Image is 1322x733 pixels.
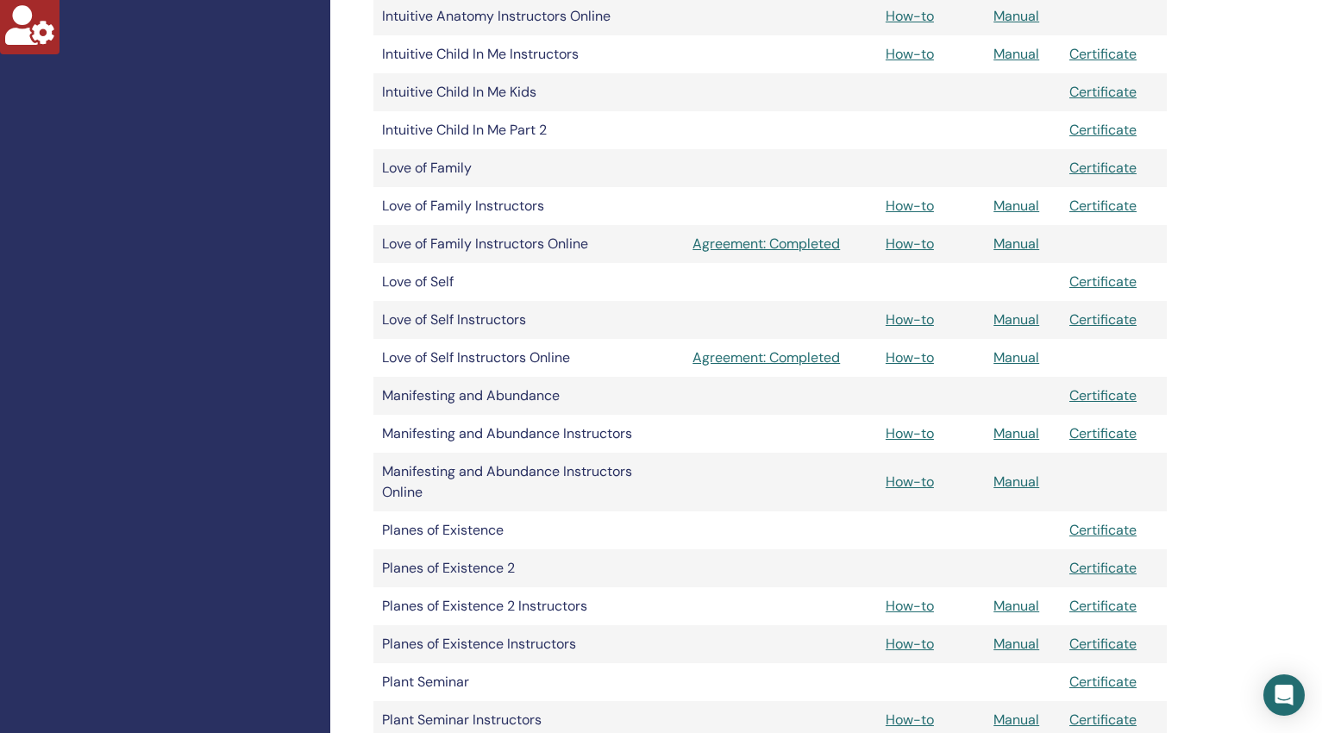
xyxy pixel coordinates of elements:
[373,453,684,511] td: Manifesting and Abundance Instructors Online
[1069,711,1137,729] a: Certificate
[373,511,684,549] td: Planes of Existence
[993,45,1039,63] a: Manual
[373,149,684,187] td: Love of Family
[1263,674,1305,716] div: Open Intercom Messenger
[373,415,684,453] td: Manifesting and Abundance Instructors
[886,7,934,25] a: How-to
[1069,310,1137,329] a: Certificate
[993,7,1039,25] a: Manual
[1069,597,1137,615] a: Certificate
[1069,121,1137,139] a: Certificate
[886,473,934,491] a: How-to
[1069,159,1137,177] a: Certificate
[373,625,684,663] td: Planes of Existence Instructors
[692,348,868,368] a: Agreement: Completed
[373,301,684,339] td: Love of Self Instructors
[1069,273,1137,291] a: Certificate
[993,635,1039,653] a: Manual
[886,424,934,442] a: How-to
[373,73,684,111] td: Intuitive Child In Me Kids
[373,35,684,73] td: Intuitive Child In Me Instructors
[886,310,934,329] a: How-to
[1069,635,1137,653] a: Certificate
[373,263,684,301] td: Love of Self
[993,197,1039,215] a: Manual
[886,635,934,653] a: How-to
[886,235,934,253] a: How-to
[373,377,684,415] td: Manifesting and Abundance
[993,348,1039,366] a: Manual
[692,234,868,254] a: Agreement: Completed
[1069,521,1137,539] a: Certificate
[373,549,684,587] td: Planes of Existence 2
[993,473,1039,491] a: Manual
[886,597,934,615] a: How-to
[1069,673,1137,691] a: Certificate
[1069,559,1137,577] a: Certificate
[1069,83,1137,101] a: Certificate
[373,187,684,225] td: Love of Family Instructors
[993,424,1039,442] a: Manual
[993,235,1039,253] a: Manual
[1069,45,1137,63] a: Certificate
[1069,197,1137,215] a: Certificate
[886,711,934,729] a: How-to
[373,663,684,701] td: Plant Seminar
[1069,424,1137,442] a: Certificate
[993,597,1039,615] a: Manual
[886,348,934,366] a: How-to
[886,45,934,63] a: How-to
[993,711,1039,729] a: Manual
[373,587,684,625] td: Planes of Existence 2 Instructors
[1069,386,1137,404] a: Certificate
[373,339,684,377] td: Love of Self Instructors Online
[993,310,1039,329] a: Manual
[373,225,684,263] td: Love of Family Instructors Online
[886,197,934,215] a: How-to
[373,111,684,149] td: Intuitive Child In Me Part 2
